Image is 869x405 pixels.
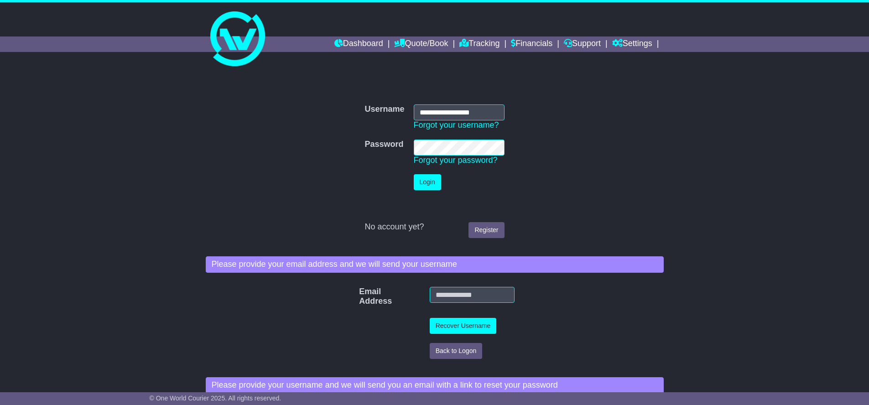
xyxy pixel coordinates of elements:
a: Forgot your password? [414,156,498,165]
button: Back to Logon [430,343,483,359]
a: Settings [612,36,652,52]
span: © One World Courier 2025. All rights reserved. [150,395,281,402]
label: Username [364,104,404,114]
a: Quote/Book [394,36,448,52]
label: Password [364,140,403,150]
a: Register [468,222,504,238]
div: Please provide your email address and we will send your username [206,256,664,273]
a: Support [564,36,601,52]
button: Login [414,174,441,190]
a: Tracking [459,36,500,52]
button: Recover Username [430,318,497,334]
a: Financials [511,36,552,52]
a: Forgot your username? [414,120,499,130]
div: Please provide your username and we will send you an email with a link to reset your password [206,377,664,394]
div: No account yet? [364,222,504,232]
label: Email Address [354,287,371,306]
a: Dashboard [334,36,383,52]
